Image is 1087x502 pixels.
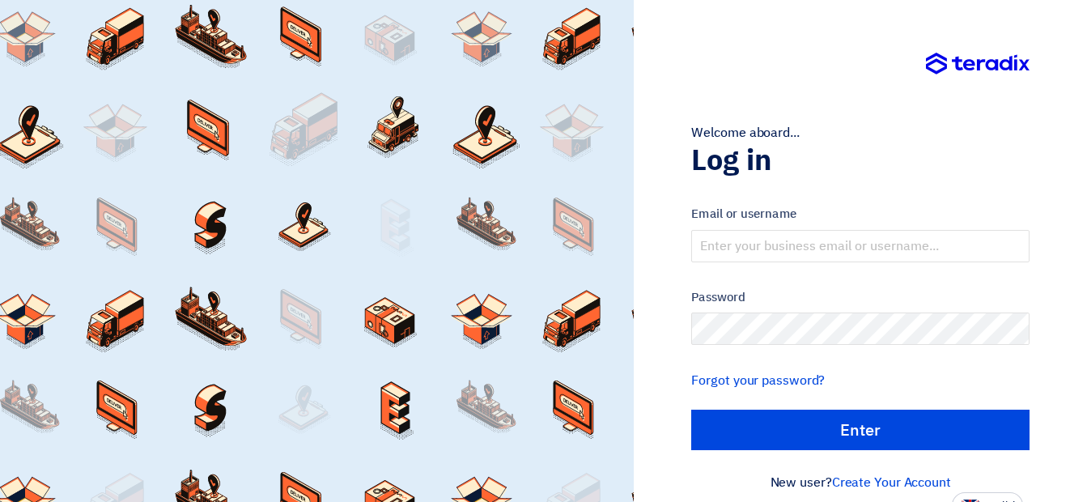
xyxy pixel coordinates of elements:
a: Forgot your password? [691,371,825,390]
a: Create Your Account [832,473,951,492]
input: Enter [691,410,1030,450]
font: New user? [771,473,951,492]
label: Password [691,288,1030,307]
input: Enter your business email or username... [691,230,1030,262]
h1: Log in [691,143,1030,178]
img: Teradix logo [926,53,1030,75]
div: Welcome aboard... [691,123,1030,143]
label: Email or username [691,205,1030,223]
